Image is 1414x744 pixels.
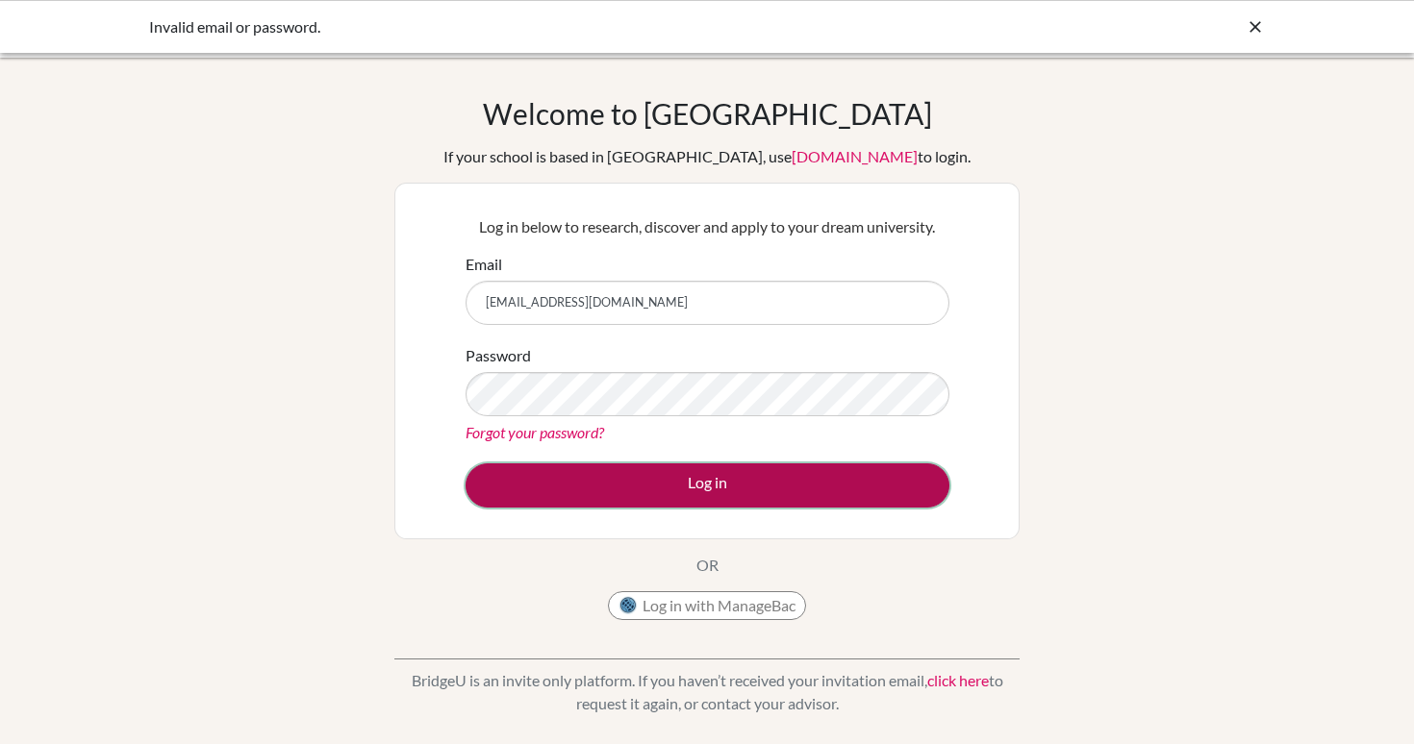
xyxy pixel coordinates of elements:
p: OR [696,554,719,577]
label: Email [466,253,502,276]
a: Forgot your password? [466,423,604,441]
h1: Welcome to [GEOGRAPHIC_DATA] [483,96,932,131]
a: [DOMAIN_NAME] [792,147,918,165]
p: BridgeU is an invite only platform. If you haven’t received your invitation email, to request it ... [394,669,1020,715]
button: Log in with ManageBac [608,591,806,620]
p: Log in below to research, discover and apply to your dream university. [466,215,949,238]
div: If your school is based in [GEOGRAPHIC_DATA], use to login. [443,145,971,168]
div: Invalid email or password. [149,15,976,38]
a: click here [927,671,989,689]
label: Password [466,344,531,367]
button: Log in [466,463,949,508]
